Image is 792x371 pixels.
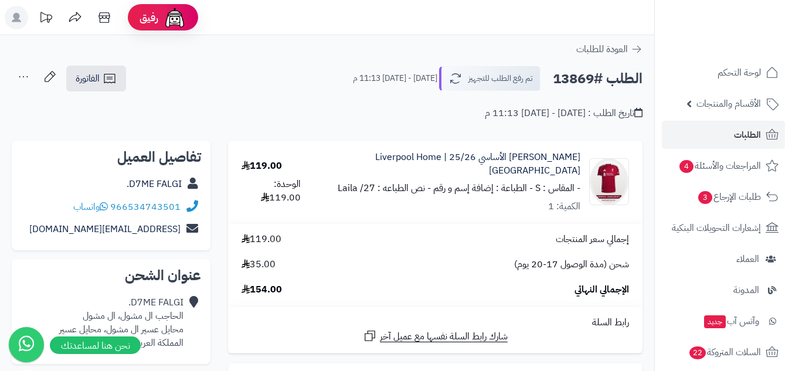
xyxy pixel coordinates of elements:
span: شحن (مدة الوصول 17-20 يوم) [514,258,629,271]
span: الطلبات [734,127,761,143]
div: الكمية: 1 [548,200,580,213]
span: 154.00 [242,283,282,297]
span: إشعارات التحويلات البنكية [672,220,761,236]
div: رابط السلة [233,316,638,329]
span: رفيق [140,11,158,25]
h2: عنوان الشحن [21,268,201,282]
div: الوحدة: 119.00 [242,178,301,205]
h2: الطلب #13869 [553,67,643,91]
span: العملاء [736,251,759,267]
a: المدونة [662,276,785,304]
span: العودة للطلبات [576,42,628,56]
a: العملاء [662,245,785,273]
div: D7ME FALGI. الحاجب ال مشول، ال مشول محايل عسير ال مشول، محايل عسير المملكة العربية السعودية [59,296,183,349]
span: 35.00 [242,258,276,271]
a: الفاتورة [66,66,126,91]
small: - المقاس : S [535,181,580,195]
a: المراجعات والأسئلة4 [662,152,785,180]
a: واتساب [73,200,108,214]
a: السلات المتروكة22 [662,338,785,366]
span: الأقسام والمنتجات [696,96,761,112]
span: 3 [698,191,712,204]
span: الإجمالي النهائي [575,283,629,297]
span: 22 [689,346,706,359]
small: - الطباعة : إضافة إسم و رقم [433,181,533,195]
img: logo-2.png [712,33,781,57]
div: 119.00 [242,159,282,173]
span: السلات المتروكة [688,344,761,360]
a: العودة للطلبات [576,42,643,56]
span: الفاتورة [76,72,100,86]
a: 966534743501 [110,200,181,214]
a: D7ME FALGI. [127,177,182,191]
a: لوحة التحكم [662,59,785,87]
a: تحديثات المنصة [31,6,60,32]
img: 1754401732-website%20(1000%20x%201000%20%D8%A8%D9%8A%D9%83%D8%B3%D9%84)%20(1000%20x%201000%20%D8%... [590,158,628,205]
span: 119.00 [242,233,281,246]
span: لوحة التحكم [718,64,761,81]
small: - نص الطباعه : Laila /27 [338,181,431,195]
span: المدونة [733,282,759,298]
button: تم رفع الطلب للتجهيز [439,66,541,91]
div: تاريخ الطلب : [DATE] - [DATE] 11:13 م [485,107,643,120]
span: وآتس آب [703,313,759,329]
a: [PERSON_NAME] الأساسي 25/26 | Liverpool Home [GEOGRAPHIC_DATA] [328,151,580,178]
a: وآتس آبجديد [662,307,785,335]
a: إشعارات التحويلات البنكية [662,214,785,242]
span: جديد [704,315,726,328]
a: طلبات الإرجاع3 [662,183,785,211]
a: الطلبات [662,121,785,149]
a: [EMAIL_ADDRESS][DOMAIN_NAME] [29,222,181,236]
small: [DATE] - [DATE] 11:13 م [353,73,437,84]
span: 4 [679,160,694,173]
span: شارك رابط السلة نفسها مع عميل آخر [380,330,508,343]
span: المراجعات والأسئلة [678,158,761,174]
span: طلبات الإرجاع [697,189,761,205]
img: ai-face.png [163,6,186,29]
a: شارك رابط السلة نفسها مع عميل آخر [363,329,508,343]
h2: تفاصيل العميل [21,150,201,164]
span: إجمالي سعر المنتجات [556,233,629,246]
